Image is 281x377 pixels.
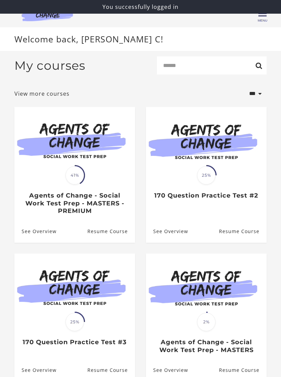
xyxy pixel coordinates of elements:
[22,338,127,346] h3: 170 Question Practice Test #3
[197,313,216,331] span: 2%
[153,192,259,200] h3: 170 Question Practice Test #2
[14,58,85,73] h2: My courses
[258,18,267,22] span: Menu
[219,220,267,243] a: 170 Question Practice Test #2: Resume Course
[14,90,70,98] a: View more courses
[14,220,57,243] a: Agents of Change - Social Work Test Prep - MASTERS - PREMIUM: See Overview
[3,3,278,11] p: You successfully logged in
[87,220,135,243] a: Agents of Change - Social Work Test Prep - MASTERS - PREMIUM: Resume Course
[14,33,267,46] p: Welcome back, [PERSON_NAME] C!
[146,220,188,243] a: 170 Question Practice Test #2: See Overview
[65,166,84,185] span: 41%
[22,192,127,215] h3: Agents of Change - Social Work Test Prep - MASTERS - PREMIUM
[197,166,216,185] span: 25%
[65,313,84,331] span: 25%
[153,338,259,354] h3: Agents of Change - Social Work Test Prep - MASTERS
